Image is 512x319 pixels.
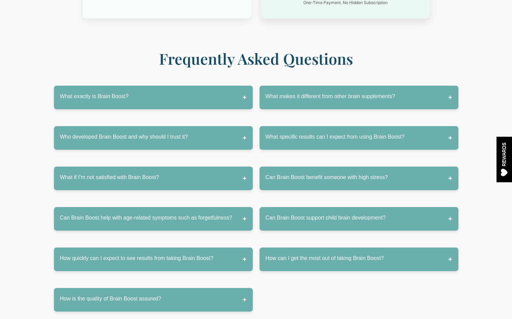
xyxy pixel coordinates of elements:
button: How can I get the most out of taking Brain Boost? [260,248,458,271]
button: What exactly is Brain Boost? [54,86,253,109]
button: Can Brain Boost benefit someone with high stress? [260,167,458,190]
button: Can Brain Boost support child brain development? [260,207,458,231]
button: Who developed Brain Boost and why should I trust it? [54,126,253,150]
button: What if I’m not satisfied with Brain Boost? [54,167,253,190]
button: How quickly can I expect to see results from taking Brain Boost? [54,248,253,271]
button: How is the quality of Brain Boost assured? [54,288,253,312]
button: What makes it different from other brain supplements? [260,86,458,109]
button: Can Brain Boost help with age-related symptoms such as forgetfulness? [54,207,253,231]
button: What specific results can I expect from using Brain Boost? [260,126,458,150]
blockquote: Frequently Asked Questions [104,48,408,69]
